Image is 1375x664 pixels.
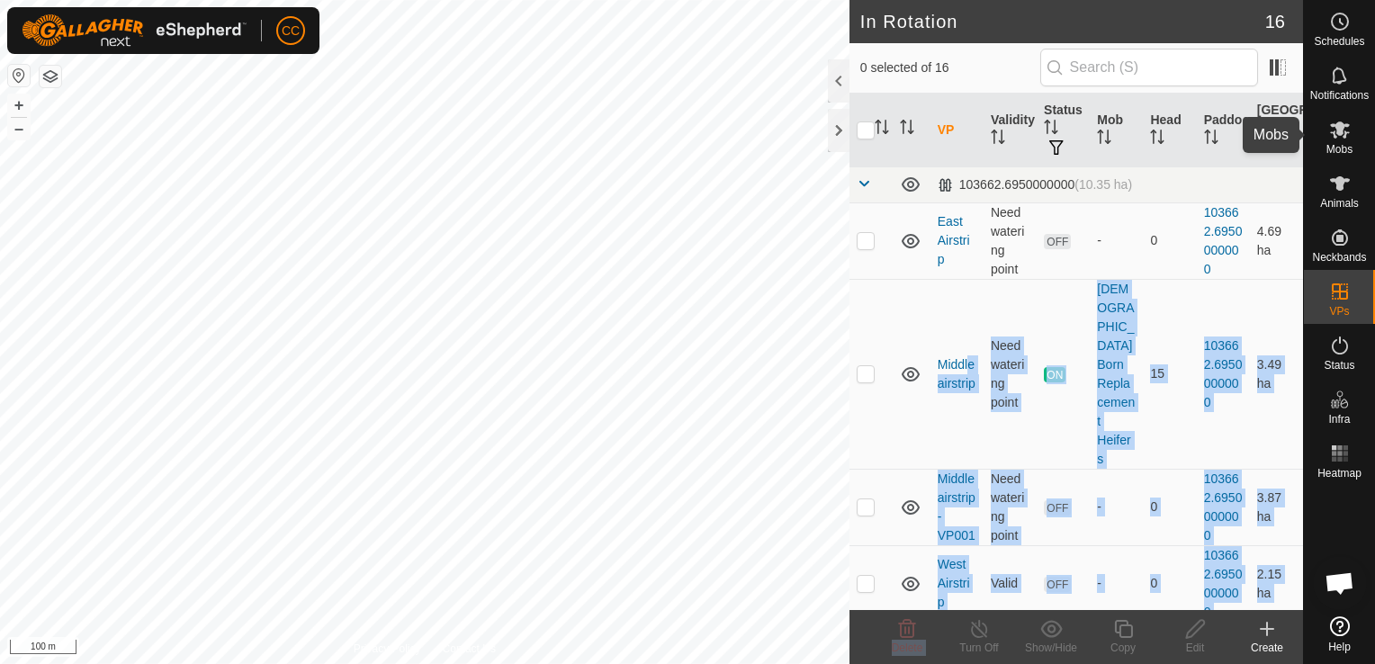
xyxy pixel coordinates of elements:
[1265,8,1285,35] span: 16
[892,642,923,654] span: Delete
[991,132,1005,147] p-sorticon: Activate to sort
[22,14,247,47] img: Gallagher Logo
[1159,640,1231,656] div: Edit
[1150,132,1164,147] p-sorticon: Activate to sort
[1143,94,1196,167] th: Head
[938,357,975,390] a: Middle airstrip
[1090,94,1143,167] th: Mob
[1250,279,1303,469] td: 3.49 ha
[1204,338,1243,409] a: 103662.6950000000
[930,94,984,167] th: VP
[1143,202,1196,279] td: 0
[8,118,30,139] button: –
[1015,640,1087,656] div: Show/Hide
[943,640,1015,656] div: Turn Off
[443,641,496,657] a: Contact Us
[1312,252,1366,263] span: Neckbands
[1328,414,1350,425] span: Infra
[40,66,61,87] button: Map Layers
[1329,306,1349,317] span: VPs
[1328,642,1351,652] span: Help
[1044,577,1071,592] span: OFF
[8,94,30,116] button: +
[1037,94,1090,167] th: Status
[1197,94,1250,167] th: Paddock
[1097,498,1136,516] div: -
[1143,279,1196,469] td: 15
[1204,205,1243,276] a: 103662.6950000000
[1257,141,1272,156] p-sorticon: Activate to sort
[938,557,970,609] a: West Airstrip
[860,11,1265,32] h2: In Rotation
[1250,94,1303,167] th: [GEOGRAPHIC_DATA] Area
[1304,609,1375,660] a: Help
[1250,469,1303,545] td: 3.87 ha
[1204,548,1243,619] a: 103662.6950000000
[1250,545,1303,622] td: 2.15 ha
[875,122,889,137] p-sorticon: Activate to sort
[1326,144,1353,155] span: Mobs
[1097,574,1136,593] div: -
[1097,231,1136,250] div: -
[1317,468,1362,479] span: Heatmap
[1320,198,1359,209] span: Animals
[1250,202,1303,279] td: 4.69 ha
[984,94,1037,167] th: Validity
[1231,640,1303,656] div: Create
[1314,36,1364,47] span: Schedules
[1324,360,1354,371] span: Status
[984,279,1037,469] td: Need watering point
[1044,500,1071,516] span: OFF
[860,58,1040,77] span: 0 selected of 16
[282,22,300,40] span: CC
[1044,234,1071,249] span: OFF
[1040,49,1258,86] input: Search (S)
[984,545,1037,622] td: Valid
[1204,132,1218,147] p-sorticon: Activate to sort
[1097,280,1136,469] div: [DEMOGRAPHIC_DATA] Born Replacement Heifers
[8,65,30,86] button: Reset Map
[900,122,914,137] p-sorticon: Activate to sort
[1044,367,1065,382] span: ON
[1074,177,1132,192] span: (10.35 ha)
[1313,556,1367,610] div: Open chat
[938,214,970,266] a: East Airstrip
[984,202,1037,279] td: Need watering point
[1087,640,1159,656] div: Copy
[354,641,421,657] a: Privacy Policy
[938,177,1132,193] div: 103662.6950000000
[1310,90,1369,101] span: Notifications
[1143,469,1196,545] td: 0
[938,471,975,543] a: Middle airstrip-VP001
[984,469,1037,545] td: Need watering point
[1044,122,1058,137] p-sorticon: Activate to sort
[1143,545,1196,622] td: 0
[1097,132,1111,147] p-sorticon: Activate to sort
[1204,471,1243,543] a: 103662.6950000000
